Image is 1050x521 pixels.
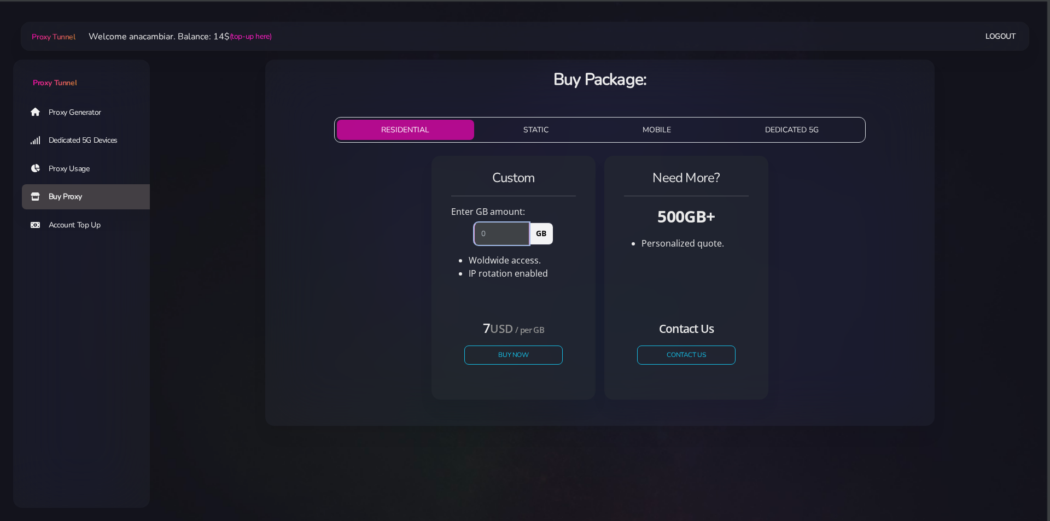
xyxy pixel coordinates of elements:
a: Proxy Tunnel [13,60,150,89]
span: Proxy Tunnel [33,78,77,88]
a: CONTACT US [637,346,736,365]
small: Contact Us [659,321,714,336]
button: Buy Now [464,346,563,365]
iframe: Webchat Widget [997,468,1036,507]
h3: 500GB+ [624,205,749,227]
button: MOBILE [598,120,716,140]
h4: Need More? [624,169,749,187]
a: Buy Proxy [22,184,159,209]
li: Welcome anacambiar. Balance: 14$ [75,30,272,43]
h3: Buy Package: [274,68,926,91]
small: USD [490,321,512,336]
button: STATIC [479,120,593,140]
input: 0 [474,223,529,244]
a: (top-up here) [230,31,272,42]
a: Dedicated 5G Devices [22,128,159,153]
small: / per GB [515,324,544,335]
button: DEDICATED 5G [720,120,864,140]
div: Enter GB amount: [445,205,582,218]
li: IP rotation enabled [469,267,576,280]
a: Account Top Up [22,213,159,238]
h4: 7 [464,319,563,337]
span: GB [529,223,553,244]
a: Logout [985,26,1016,46]
a: Proxy Generator [22,99,159,125]
span: Proxy Tunnel [32,32,75,42]
h4: Custom [451,169,576,187]
li: Personalized quote. [641,237,749,250]
li: Woldwide access. [469,254,576,267]
a: Proxy Tunnel [30,28,75,45]
button: RESIDENTIAL [337,120,475,140]
a: Proxy Usage [22,156,159,182]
